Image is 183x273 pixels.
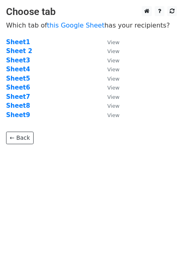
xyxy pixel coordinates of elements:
h3: Choose tab [6,6,177,18]
a: Sheet3 [6,57,30,64]
small: View [107,58,119,64]
a: Sheet8 [6,102,30,109]
small: View [107,48,119,54]
a: View [99,93,119,100]
a: View [99,75,119,82]
a: View [99,84,119,91]
a: View [99,47,119,55]
small: View [107,103,119,109]
a: View [99,57,119,64]
a: View [99,66,119,73]
small: View [107,76,119,82]
a: Sheet7 [6,93,30,100]
small: View [107,112,119,118]
small: View [107,39,119,45]
a: Sheet9 [6,111,30,119]
a: View [99,38,119,46]
a: Sheet4 [6,66,30,73]
small: View [107,94,119,100]
small: View [107,85,119,91]
a: Sheet 2 [6,47,32,55]
a: Sheet6 [6,84,30,91]
a: View [99,111,119,119]
a: Sheet1 [6,38,30,46]
small: View [107,66,119,73]
a: View [99,102,119,109]
a: this Google Sheet [47,21,104,29]
a: ← Back [6,132,34,144]
p: Which tab of has your recipients? [6,21,177,30]
a: Sheet5 [6,75,30,82]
